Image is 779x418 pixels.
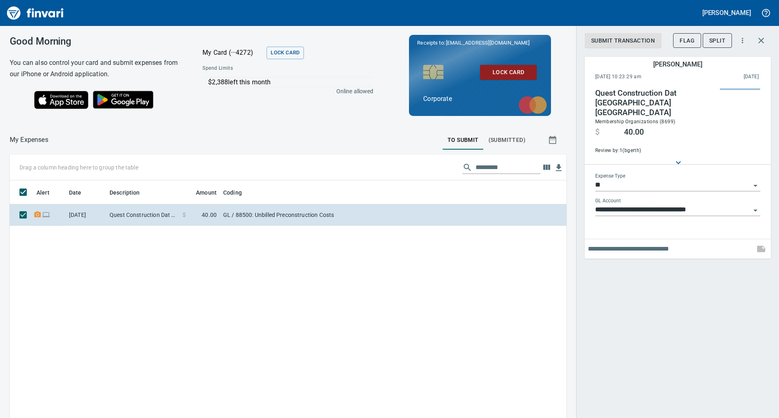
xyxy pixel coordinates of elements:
[202,64,302,73] span: Spend Limits
[751,31,771,50] button: Close transaction
[540,161,553,174] button: Choose columns to display
[202,211,217,219] span: 40.00
[66,204,106,226] td: [DATE]
[595,199,621,204] label: GL Account
[445,39,530,47] span: [EMAIL_ADDRESS][DOMAIN_NAME]
[183,211,186,219] span: $
[448,135,479,145] span: To Submit
[553,162,565,174] button: Download Table
[488,135,525,145] span: (Submitted)
[10,57,182,80] h6: You can also control your card and submit expenses from our iPhone or Android application.
[69,188,82,197] span: Date
[42,212,50,217] span: Online transaction
[223,188,242,197] span: Coding
[271,48,299,58] span: Lock Card
[751,239,771,259] span: This records your note into the expense
[693,73,759,81] span: This charge was settled by the merchant and appears on the 2025/08/16 statement.
[595,127,600,137] span: $
[196,87,373,95] p: Online allowed
[34,91,88,109] img: Download on the App Store
[223,188,252,197] span: Coding
[10,36,182,47] h3: Good Morning
[110,188,151,197] span: Description
[486,67,530,77] span: Lock Card
[267,47,303,59] button: Lock Card
[417,39,543,47] p: Receipts to:
[595,174,625,179] label: Expense Type
[202,48,263,58] p: My Card (···4272)
[595,73,693,81] span: [DATE] 10:23:29 am
[208,77,372,87] p: $2,388 left this month
[680,36,695,46] span: Flag
[19,163,138,171] p: Drag a column heading here to group the table
[700,6,753,19] button: [PERSON_NAME]
[750,180,761,191] button: Open
[196,188,217,197] span: Amount
[10,135,48,145] nav: breadcrumb
[220,204,423,226] td: GL / 88500: Unbilled Preconstruction Costs
[37,188,60,197] span: Alert
[591,36,655,46] span: Submit Transaction
[69,188,92,197] span: Date
[5,3,66,23] img: Finvari
[110,188,140,197] span: Description
[106,204,179,226] td: Quest Construction Dat [GEOGRAPHIC_DATA] [GEOGRAPHIC_DATA]
[703,33,732,48] button: Split
[653,60,702,69] h5: [PERSON_NAME]
[423,94,537,104] p: Corporate
[673,33,701,48] button: Flag
[709,36,725,46] span: Split
[37,188,49,197] span: Alert
[702,9,751,17] h5: [PERSON_NAME]
[585,33,661,48] button: Submit Transaction
[750,205,761,216] button: Open
[185,188,217,197] span: Amount
[595,88,712,118] h4: Quest Construction Dat [GEOGRAPHIC_DATA] [GEOGRAPHIC_DATA]
[734,32,751,49] button: More
[595,119,675,124] span: Membership Organizations (8699)
[595,147,712,155] span: Review by: 1 (bgerth)
[10,135,48,145] p: My Expenses
[33,212,42,217] span: Receipt Required
[624,127,644,137] span: 40.00
[88,86,158,113] img: Get it on Google Play
[514,92,551,118] img: mastercard.svg
[540,130,566,150] button: Show transactions within a particular date range
[480,65,537,80] button: Lock Card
